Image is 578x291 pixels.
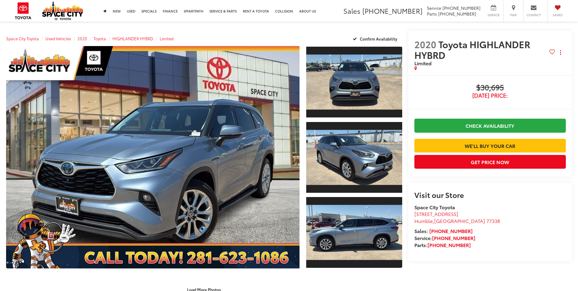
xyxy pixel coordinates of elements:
a: Limited [160,36,173,41]
a: Expand Photo 3 [306,196,402,268]
span: $30,695 [414,83,566,92]
a: 2020 [77,36,87,41]
span: [GEOGRAPHIC_DATA] [434,217,485,224]
a: Expand Photo 1 [306,46,402,118]
a: We'll Buy Your Car [414,139,566,153]
span: Parts [427,11,437,17]
button: Actions [555,47,566,58]
a: Used Vehicles [45,36,71,41]
a: Expand Photo 0 [6,46,300,268]
span: Service [487,13,500,17]
button: Confirm Availability [349,33,402,44]
span: Sales: [414,227,428,234]
img: 2020 Toyota HIGHLANDER HYBRD Limited [305,55,403,110]
span: dropdown dots [560,50,561,55]
span: Toyota HIGHLANDER HYBRD [414,38,530,61]
img: 2020 Toyota HIGHLANDER HYBRD Limited [305,205,403,260]
a: [PHONE_NUMBER] [432,234,475,241]
span: [PHONE_NUMBER] [438,11,476,17]
span: [DATE] Price: [414,92,566,99]
span: Humble [414,217,433,224]
span: [PHONE_NUMBER] [362,6,423,16]
span: Confirm Availability [360,36,397,41]
span: Contact [527,13,541,17]
a: Space City Toyota [6,36,39,41]
span: [STREET_ADDRESS] [414,210,458,217]
a: HIGHLANDER HYBRD [112,36,153,41]
span: Limited [414,59,431,66]
strong: Space City Toyota [414,203,455,210]
span: [PHONE_NUMBER] [442,5,480,11]
img: 2020 Toyota HIGHLANDER HYBRD Limited [305,130,403,185]
span: 77338 [486,217,500,224]
button: Get Price Now [414,155,566,169]
img: 2020 Toyota HIGHLANDER HYBRD Limited [3,45,303,270]
a: Toyota [94,36,106,41]
span: , [414,217,500,224]
span: Saved [551,13,564,17]
img: Space City Toyota [42,1,83,20]
a: [PHONE_NUMBER] [429,227,473,234]
a: Expand Photo 2 [306,121,402,193]
a: [PHONE_NUMBER] [427,241,471,248]
span: Sales [343,6,360,16]
span: Service [427,5,441,11]
span: 2020 [414,38,436,51]
span: Map [507,13,520,17]
a: Check Availability [414,119,566,132]
h2: Visit our Store [414,191,566,199]
strong: Parts: [414,241,471,248]
strong: Service: [414,234,475,241]
a: [STREET_ADDRESS] Humble,[GEOGRAPHIC_DATA] 77338 [414,210,500,224]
